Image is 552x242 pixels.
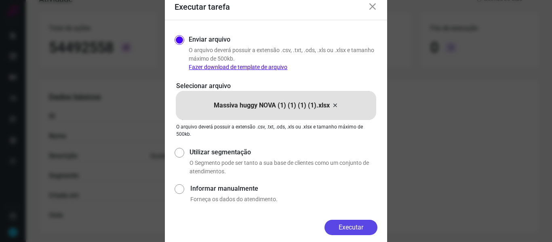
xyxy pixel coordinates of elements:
label: Enviar arquivo [189,35,230,44]
p: O arquivo deverá possuir a extensão .csv, .txt, .ods, .xls ou .xlsx e tamanho máximo de 500kb. [189,46,377,72]
p: Selecionar arquivo [176,81,376,91]
p: O arquivo deverá possuir a extensão .csv, .txt, .ods, .xls ou .xlsx e tamanho máximo de 500kb. [176,123,376,138]
p: O Segmento pode ser tanto a sua base de clientes como um conjunto de atendimentos. [190,159,377,176]
label: Utilizar segmentação [190,147,377,157]
p: Massiva huggy NOVA (1) (1) (1) (1).xlsx [214,101,330,110]
a: Fazer download de template de arquivo [189,64,287,70]
label: Informar manualmente [190,184,377,194]
button: Executar [324,220,377,235]
h3: Executar tarefa [175,2,230,12]
p: Forneça os dados do atendimento. [190,195,377,204]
